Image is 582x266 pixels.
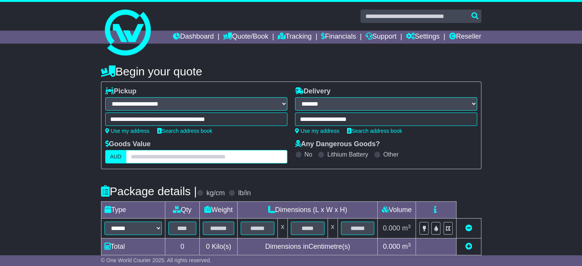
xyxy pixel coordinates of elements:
[238,189,251,197] label: lb/in
[206,243,210,250] span: 0
[105,140,151,149] label: Goods Value
[383,151,399,158] label: Other
[408,224,411,229] sup: 3
[200,238,238,255] td: Kilo(s)
[378,202,416,219] td: Volume
[295,87,331,96] label: Delivery
[101,202,165,219] td: Type
[295,128,339,134] a: Use my address
[238,202,378,219] td: Dimensions (L x W x H)
[101,185,197,197] h4: Package details |
[365,31,396,44] a: Support
[465,243,472,250] a: Add new item
[101,257,212,263] span: © One World Courier 2025. All rights reserved.
[408,242,411,248] sup: 3
[383,243,400,250] span: 0.000
[402,224,411,232] span: m
[327,151,368,158] label: Lithium Battery
[105,128,150,134] a: Use my address
[406,31,440,44] a: Settings
[165,238,200,255] td: 0
[305,151,312,158] label: No
[277,219,287,238] td: x
[321,31,356,44] a: Financials
[402,243,411,250] span: m
[328,219,337,238] td: x
[347,128,402,134] a: Search address book
[157,128,212,134] a: Search address book
[465,224,472,232] a: Remove this item
[238,238,378,255] td: Dimensions in Centimetre(s)
[173,31,214,44] a: Dashboard
[295,140,380,149] label: Any Dangerous Goods?
[105,150,127,163] label: AUD
[223,31,268,44] a: Quote/Book
[449,31,481,44] a: Reseller
[206,189,225,197] label: kg/cm
[200,202,238,219] td: Weight
[165,202,200,219] td: Qty
[278,31,311,44] a: Tracking
[105,87,137,96] label: Pickup
[101,65,481,78] h4: Begin your quote
[101,238,165,255] td: Total
[383,224,400,232] span: 0.000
